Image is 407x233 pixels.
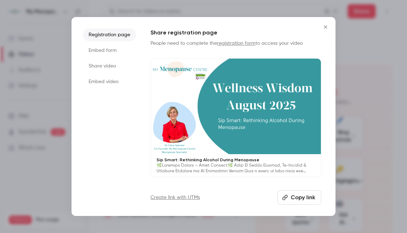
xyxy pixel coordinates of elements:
a: registration form [217,41,255,46]
li: Embed form [83,44,136,57]
a: Create link with UTMs [150,194,200,201]
li: Registration page [83,28,136,41]
button: Close [318,20,333,34]
p: People need to complete the to access your video [150,40,321,47]
h1: Share registration page [150,28,321,37]
a: Sip Smart: Rethinking Alcohol During Menopause🌿Loremips Dolors – Amet Consect🌿 Adip El Seddo Eius... [150,58,321,177]
p: 🌿Loremips Dolors – Amet Consect🌿 Adip El Seddo Eiusmod, Te-Incidid & Utlabore Etdolore ma Al Enim... [157,163,315,174]
li: Share video [83,60,136,72]
button: Copy link [277,190,321,205]
li: Embed video [83,75,136,88]
p: Sip Smart: Rethinking Alcohol During Menopause [157,157,315,163]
